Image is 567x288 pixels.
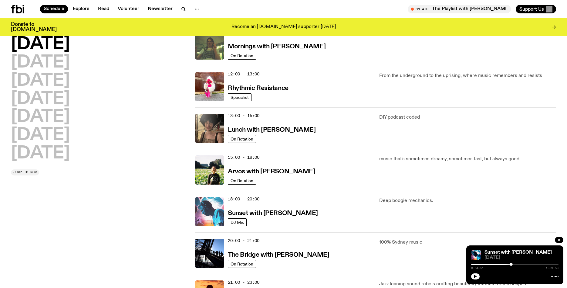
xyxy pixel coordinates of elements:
button: [DATE] [11,127,70,144]
a: On Rotation [228,52,256,60]
img: Simon Caldwell stands side on, looking downwards. He has headphones on. Behind him is a brightly ... [471,250,481,260]
button: [DATE] [11,109,70,126]
a: Specialist [228,93,251,101]
img: Simon Caldwell stands side on, looking downwards. He has headphones on. Behind him is a brightly ... [195,197,224,226]
button: [DATE] [11,72,70,89]
h3: The Bridge with [PERSON_NAME] [228,252,329,258]
img: Bri is smiling and wearing a black t-shirt. She is standing in front of a lush, green field. Ther... [195,155,224,185]
span: 20:00 - 21:00 [228,238,259,244]
span: DJ Mix [231,220,244,224]
img: Attu crouches on gravel in front of a brown wall. They are wearing a white fur coat with a hood, ... [195,72,224,101]
a: Read [94,5,113,13]
span: On Rotation [231,178,253,183]
p: From the underground to the uprising, where music remembers and resists [379,72,556,79]
h3: Donate to [DOMAIN_NAME] [11,22,57,32]
a: Sunset with [PERSON_NAME] [484,250,552,255]
a: Lunch with [PERSON_NAME] [228,126,316,133]
h3: Sunset with [PERSON_NAME] [228,210,318,217]
span: Specialist [231,95,249,99]
a: Mornings with [PERSON_NAME] [228,42,326,50]
span: 18:00 - 20:00 [228,196,259,202]
h3: Mornings with [PERSON_NAME] [228,43,326,50]
span: [DATE] [484,255,559,260]
button: Support Us [516,5,556,13]
p: Jazz leaning sound rebels crafting beautifully intricate dreamscapes. [379,280,556,288]
button: On AirThe Playlist with [PERSON_NAME] [408,5,511,13]
a: Schedule [40,5,68,13]
img: People climb Sydney's Harbour Bridge [195,239,224,268]
a: DJ Mix [228,218,247,226]
a: Rhythmic Resistance [228,84,289,92]
p: 100% Sydney music [379,239,556,246]
span: On Rotation [231,262,253,266]
p: music that's sometimes dreamy, sometimes fast, but always good! [379,155,556,163]
span: 13:00 - 15:00 [228,113,259,119]
a: Sunset with [PERSON_NAME] [228,209,318,217]
a: On Rotation [228,135,256,143]
a: Explore [69,5,93,13]
button: [DATE] [11,54,70,71]
span: On Rotation [231,53,253,58]
span: On Rotation [231,137,253,141]
a: Arvos with [PERSON_NAME] [228,167,315,175]
span: 15:00 - 18:00 [228,154,259,160]
img: Jim Kretschmer in a really cute outfit with cute braids, standing on a train holding up a peace s... [195,30,224,60]
a: Newsletter [144,5,176,13]
h3: Lunch with [PERSON_NAME] [228,127,316,133]
a: The Bridge with [PERSON_NAME] [228,251,329,258]
span: Jump to now [13,171,37,174]
span: 0:54:51 [471,267,484,270]
span: 12:00 - 13:00 [228,71,259,77]
button: [DATE] [11,145,70,162]
span: Support Us [519,6,544,12]
button: [DATE] [11,36,70,53]
p: Become an [DOMAIN_NAME] supporter [DATE] [231,24,336,30]
a: On Rotation [228,177,256,185]
h3: Arvos with [PERSON_NAME] [228,168,315,175]
span: 21:00 - 23:00 [228,279,259,285]
a: On Rotation [228,260,256,268]
span: 1:59:58 [546,267,559,270]
p: DIY podcast coded [379,114,556,121]
button: Jump to now [11,169,39,175]
h3: Rhythmic Resistance [228,85,289,92]
button: [DATE] [11,91,70,108]
a: Volunteer [114,5,143,13]
p: Deep boogie mechanics. [379,197,556,204]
